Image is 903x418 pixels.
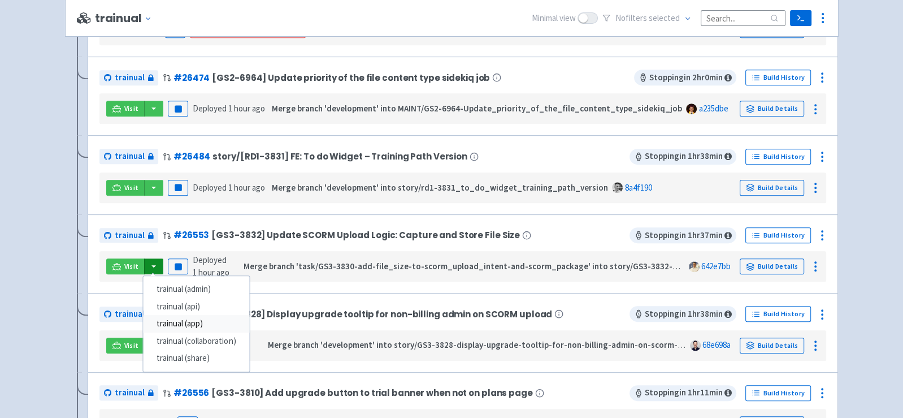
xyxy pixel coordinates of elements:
a: a235dbe [698,103,728,114]
a: trainual [99,70,158,85]
a: Build History [745,227,811,243]
time: 1 hour ago [228,103,265,114]
span: story/[RD1-3831] FE: To do Widget – Training Path Version [212,152,467,161]
span: Stopping in 1 hr 38 min [630,306,736,322]
span: Stopping in 1 hr 11 min [630,385,736,401]
a: #26556 [173,387,209,399]
span: trainual [115,308,145,321]
a: trainual (collaboration) [143,333,249,350]
time: 1 hour ago [193,267,229,278]
span: Stopping in 1 hr 37 min [630,227,736,243]
a: Build History [745,385,811,401]
input: Search... [701,10,785,25]
a: trainual [99,228,158,243]
a: 642e7bb [701,261,731,272]
span: Visit [124,183,139,192]
strong: Merge branch 'development' into MAINT/GS2-6964-Update_priority_of_the_file_content_type_sidekiq_job [272,103,682,114]
a: trainual [99,385,158,400]
a: #26553 [173,229,209,241]
a: 8a4f190 [624,182,652,193]
a: Visit [106,101,145,117]
span: No filter s [615,12,679,25]
span: [GS3-3828] Display upgrade tooltip for non-billing admin on SCORM upload [211,309,552,319]
a: trainual (share) [143,350,249,367]
a: Build History [745,149,811,165]
span: selected [648,12,679,23]
strong: Merge branch 'development' into story/rd1-3831_to_do_widget_training_path_version [272,182,608,193]
span: Visit [124,262,139,271]
span: trainual [115,71,145,84]
a: #26474 [173,72,210,84]
span: trainual [115,150,145,163]
a: trainual (api) [143,298,249,316]
span: [GS3-3810] Add upgrade button to trial banner when not on plans page [211,388,532,398]
a: #26484 [173,150,210,162]
span: [GS2-6964] Update priority of the file content type sidekiq job [212,73,490,83]
button: Pause [168,101,188,117]
span: Deployed [193,103,265,114]
span: Visit [124,341,139,350]
button: Pause [168,180,188,196]
a: trainual [99,149,158,164]
strong: Merge branch 'task/GS3-3830-add-file_size-to-scorm_upload_intent-and-scorm_package' into story/GS... [244,261,857,272]
a: 68e698a [702,339,731,350]
a: Build History [745,306,811,322]
a: Build Details [740,258,804,274]
a: trainual (admin) [143,281,249,298]
a: Build History [745,70,811,85]
span: Stopping in 2 hr 0 min [634,70,736,85]
a: Visit [106,338,145,354]
span: Minimal view [531,12,575,25]
a: Build Details [740,338,804,354]
time: 1 hour ago [228,182,265,193]
span: Stopping in 1 hr 38 min [630,149,736,165]
a: trainual (app) [143,315,249,333]
button: Pause [168,258,188,274]
button: trainual [95,12,157,25]
a: Visit [106,180,145,196]
strong: Merge branch 'development' into story/GS3-3828-display-upgrade-tooltip-for-non-billing-admin-on-s... [268,339,704,350]
span: Deployed [193,255,229,278]
span: Deployed [193,182,265,193]
a: Build Details [740,101,804,117]
a: trainual [99,307,158,322]
span: [GS3-3832] Update SCORM Upload Logic: Capture and Store File Size [211,230,520,240]
a: Build Details [740,180,804,196]
a: Visit [106,258,145,274]
span: trainual [115,229,145,242]
span: Visit [124,104,139,113]
span: trainual [115,386,145,399]
a: Terminal [790,10,811,26]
